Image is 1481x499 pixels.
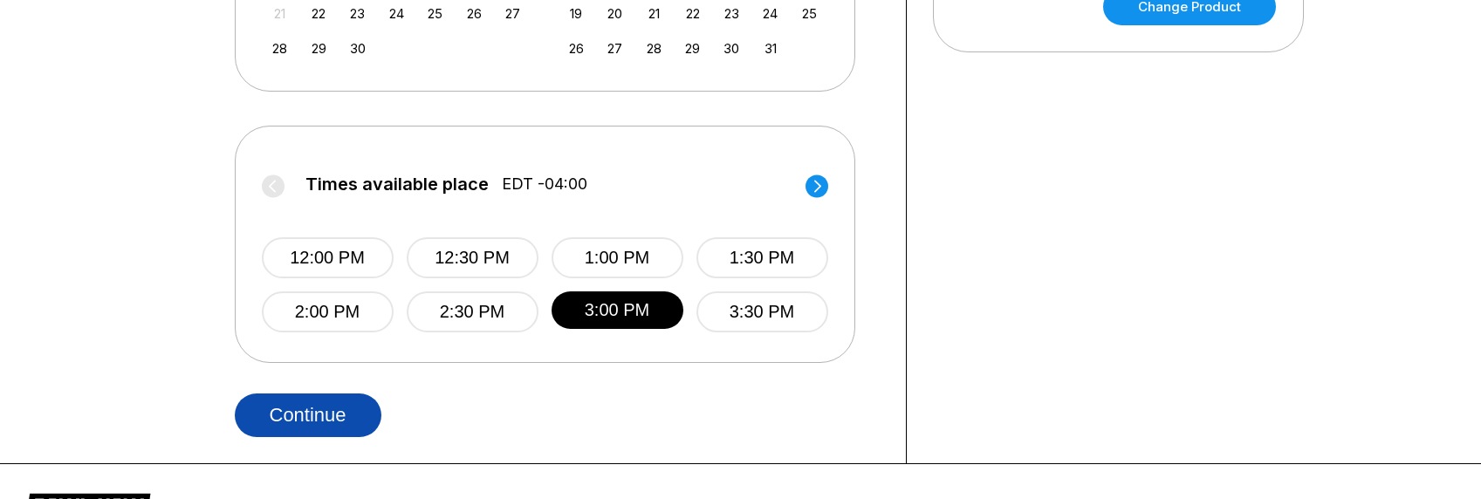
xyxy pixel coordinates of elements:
[758,2,782,25] div: Choose Friday, October 24th, 2025
[268,37,291,60] div: Choose Sunday, September 28th, 2025
[423,2,447,25] div: Choose Thursday, September 25th, 2025
[696,291,828,332] button: 3:30 PM
[681,2,704,25] div: Choose Wednesday, October 22nd, 2025
[696,237,828,278] button: 1:30 PM
[501,2,525,25] div: Choose Saturday, September 27th, 2025
[346,37,369,60] div: Choose Tuesday, September 30th, 2025
[262,291,394,332] button: 2:00 PM
[307,37,331,60] div: Choose Monday, September 29th, 2025
[268,2,291,25] div: Not available Sunday, September 21st, 2025
[346,2,369,25] div: Choose Tuesday, September 23rd, 2025
[235,393,381,437] button: Continue
[603,2,627,25] div: Choose Monday, October 20th, 2025
[463,2,486,25] div: Choose Friday, September 26th, 2025
[262,237,394,278] button: 12:00 PM
[565,2,588,25] div: Choose Sunday, October 19th, 2025
[307,2,331,25] div: Choose Monday, September 22nd, 2025
[642,37,666,60] div: Choose Tuesday, October 28th, 2025
[407,237,538,278] button: 12:30 PM
[681,37,704,60] div: Choose Wednesday, October 29th, 2025
[385,2,408,25] div: Choose Wednesday, September 24th, 2025
[798,2,821,25] div: Choose Saturday, October 25th, 2025
[502,174,587,194] span: EDT -04:00
[552,237,683,278] button: 1:00 PM
[720,37,744,60] div: Choose Thursday, October 30th, 2025
[603,37,627,60] div: Choose Monday, October 27th, 2025
[407,291,538,332] button: 2:30 PM
[720,2,744,25] div: Choose Thursday, October 23rd, 2025
[565,37,588,60] div: Choose Sunday, October 26th, 2025
[642,2,666,25] div: Choose Tuesday, October 21st, 2025
[305,174,489,194] span: Times available place
[552,291,683,329] button: 3:00 PM
[758,37,782,60] div: Choose Friday, October 31st, 2025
